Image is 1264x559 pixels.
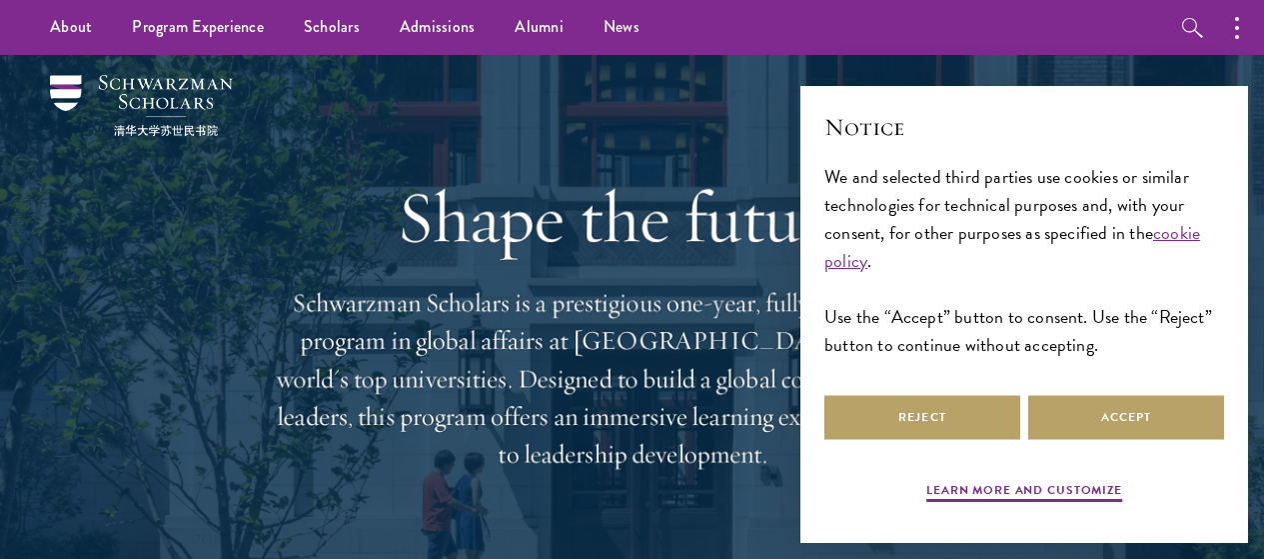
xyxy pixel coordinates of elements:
h2: Notice [824,110,1224,144]
a: cookie policy [824,219,1200,274]
p: Schwarzman Scholars is a prestigious one-year, fully funded master’s program in global affairs at... [273,284,992,474]
button: Accept [1028,395,1224,440]
button: Learn more and customize [926,481,1122,505]
div: We and selected third parties use cookies or similar technologies for technical purposes and, wit... [824,163,1224,360]
h1: Shape the future. [273,175,992,259]
img: Schwarzman Scholars [50,75,233,136]
button: Reject [824,395,1020,440]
